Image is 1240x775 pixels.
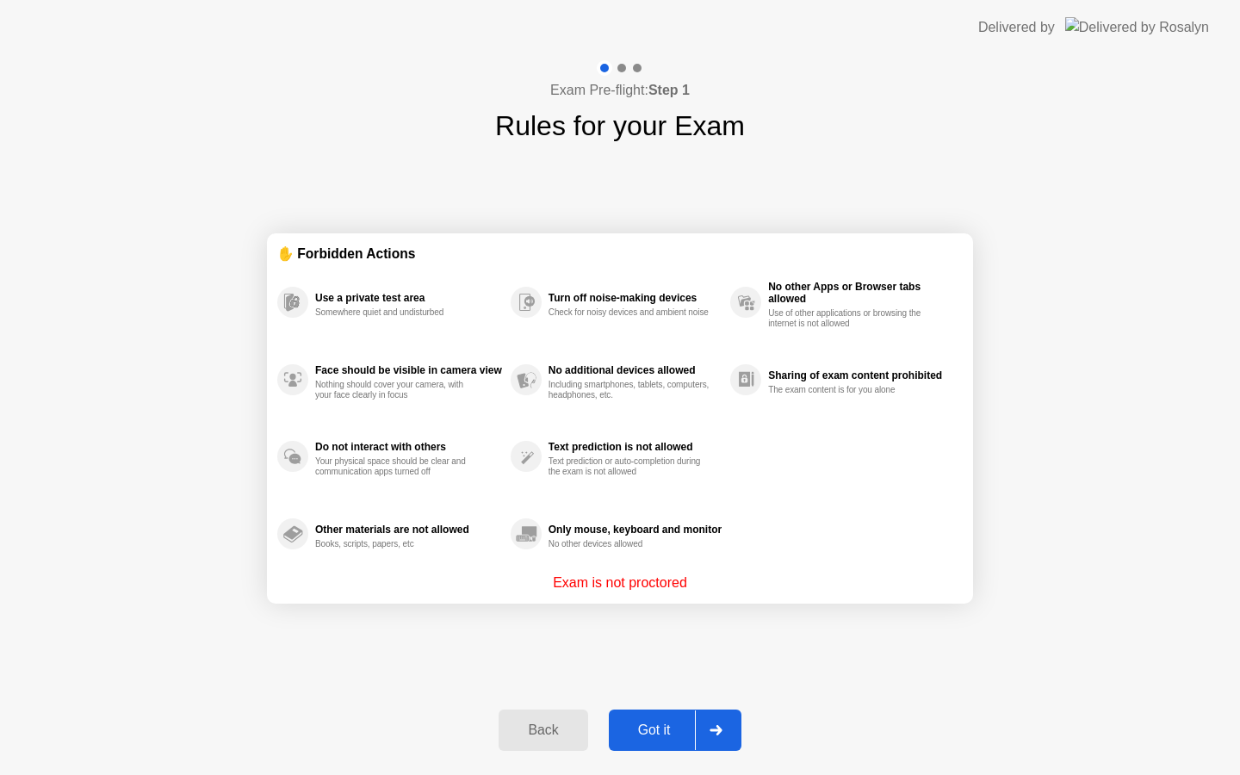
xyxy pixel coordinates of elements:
div: Face should be visible in camera view [315,364,502,376]
div: Somewhere quiet and undisturbed [315,307,478,318]
button: Got it [609,710,741,751]
div: Sharing of exam content prohibited [768,369,954,381]
h4: Exam Pre-flight: [550,80,690,101]
img: Delivered by Rosalyn [1065,17,1209,37]
div: Do not interact with others [315,441,502,453]
button: Back [499,710,587,751]
div: Text prediction is not allowed [549,441,722,453]
div: The exam content is for you alone [768,385,931,395]
div: Use of other applications or browsing the internet is not allowed [768,308,931,329]
div: Use a private test area [315,292,502,304]
div: No additional devices allowed [549,364,722,376]
div: Back [504,722,582,738]
div: ✋ Forbidden Actions [277,244,963,263]
div: No other devices allowed [549,539,711,549]
div: Turn off noise-making devices [549,292,722,304]
div: Text prediction or auto-completion during the exam is not allowed [549,456,711,477]
div: Your physical space should be clear and communication apps turned off [315,456,478,477]
div: Including smartphones, tablets, computers, headphones, etc. [549,380,711,400]
div: Check for noisy devices and ambient noise [549,307,711,318]
h1: Rules for your Exam [495,105,745,146]
div: Only mouse, keyboard and monitor [549,524,722,536]
div: Nothing should cover your camera, with your face clearly in focus [315,380,478,400]
div: Other materials are not allowed [315,524,502,536]
div: Delivered by [978,17,1055,38]
div: No other Apps or Browser tabs allowed [768,281,954,305]
p: Exam is not proctored [553,573,687,593]
div: Got it [614,722,695,738]
b: Step 1 [648,83,690,97]
div: Books, scripts, papers, etc [315,539,478,549]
